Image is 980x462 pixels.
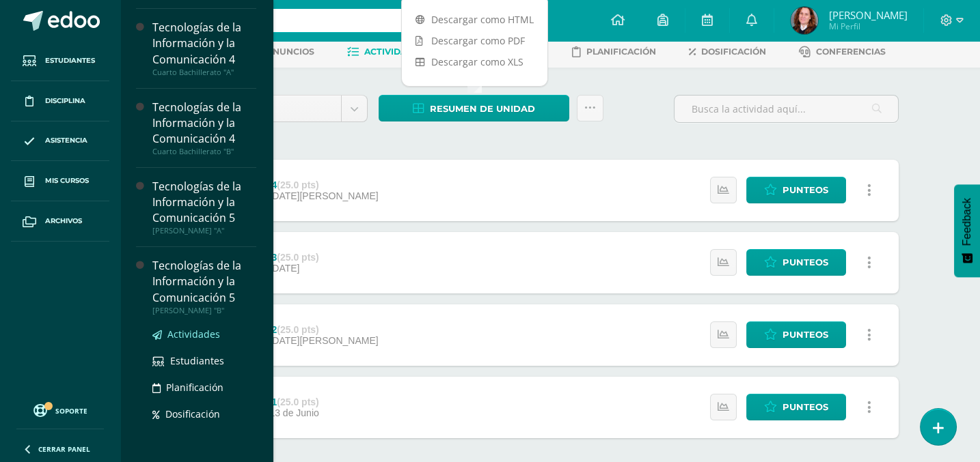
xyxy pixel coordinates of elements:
span: Dosificación [701,46,766,57]
span: Conferencias [816,46,886,57]
div: [PERSON_NAME] "A" [152,226,256,235]
span: [DATE][PERSON_NAME] [269,190,378,201]
a: Anuncios [248,41,314,63]
input: Busca la actividad aquí... [675,96,898,122]
a: Descargar como XLS [402,51,547,72]
a: Tecnologías de la Información y la Comunicación 5[PERSON_NAME] "B" [152,258,256,315]
div: Actividad 3.4 [218,179,379,190]
a: Punteos [746,177,846,203]
span: Estudiantes [170,354,224,367]
a: Descargar como PDF [402,30,547,51]
a: Conferencias [799,41,886,63]
span: Punteos [782,177,828,203]
a: Archivos [11,201,109,242]
span: Punteos [782,394,828,420]
a: Tecnologías de la Información y la Comunicación 4Cuarto Bachillerato "B" [152,100,256,156]
a: Planificación [572,41,656,63]
strong: (25.0 pts) [277,324,318,335]
span: Actividades [364,46,424,57]
a: Planificación [152,379,256,395]
strong: (25.0 pts) [277,179,318,190]
span: [DATE][PERSON_NAME] [269,335,378,346]
div: Tecnologías de la Información y la Comunicación 4 [152,100,256,147]
a: Soporte [16,401,104,419]
img: fd0864b42e40efb0ca870be3ccd70d1f.png [791,7,818,34]
span: Actividades [167,328,220,341]
a: Unidad 3 [202,96,367,121]
a: Tecnologías de la Información y la Comunicación 4Cuarto Bachillerato "A" [152,20,256,76]
span: Mi Perfil [828,20,907,32]
a: Disciplina [11,81,109,121]
a: Asistencia [11,121,109,162]
div: Tecnologías de la Información y la Comunicación 5 [152,179,256,226]
a: Dosificación [689,41,766,63]
a: Tecnologías de la Información y la Comunicación 5[PERSON_NAME] "A" [152,179,256,235]
span: Disciplina [45,96,85,106]
span: Planificación [586,46,656,57]
div: [PERSON_NAME] "B" [152,306,256,315]
span: Asistencia [45,135,87,146]
div: Cuarto Bachillerato "B" [152,147,256,156]
span: [PERSON_NAME] [828,8,907,22]
a: Dosificación [152,406,256,422]
span: Soporte [55,406,87,416]
div: Tecnologías de la Información y la Comunicación 5 [152,258,256,305]
strong: (25.0 pts) [277,396,318,407]
span: Punteos [782,250,828,275]
span: Cerrar panel [38,444,90,454]
span: Planificación [166,381,223,394]
div: Actividad 3.2 [218,324,379,335]
a: Punteos [746,249,846,276]
span: Feedback [961,198,973,246]
span: [DATE] [269,263,299,274]
a: Resumen de unidad [379,95,569,121]
strong: (25.0 pts) [277,252,318,263]
a: Punteos [746,321,846,348]
a: Actividades [347,41,424,63]
a: Estudiantes [152,353,256,369]
a: Mis cursos [11,161,109,201]
span: 13 de Junio [269,407,318,418]
span: Dosificación [165,407,220,420]
div: Cuarto Bachillerato "A" [152,68,256,77]
span: Anuncios [267,46,314,57]
a: Actividades [152,326,256,342]
div: Tecnologías de la Información y la Comunicación 4 [152,20,256,67]
a: Descargar como HTML [402,9,547,30]
span: Mis cursos [45,175,89,186]
span: Resumen de unidad [430,96,535,121]
a: Estudiantes [11,41,109,81]
span: Estudiantes [45,55,95,66]
span: Punteos [782,322,828,347]
span: Archivos [45,216,82,227]
input: Busca un usuario... [129,9,437,32]
a: Punteos [746,394,846,420]
button: Feedback - Mostrar encuesta [954,184,980,277]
